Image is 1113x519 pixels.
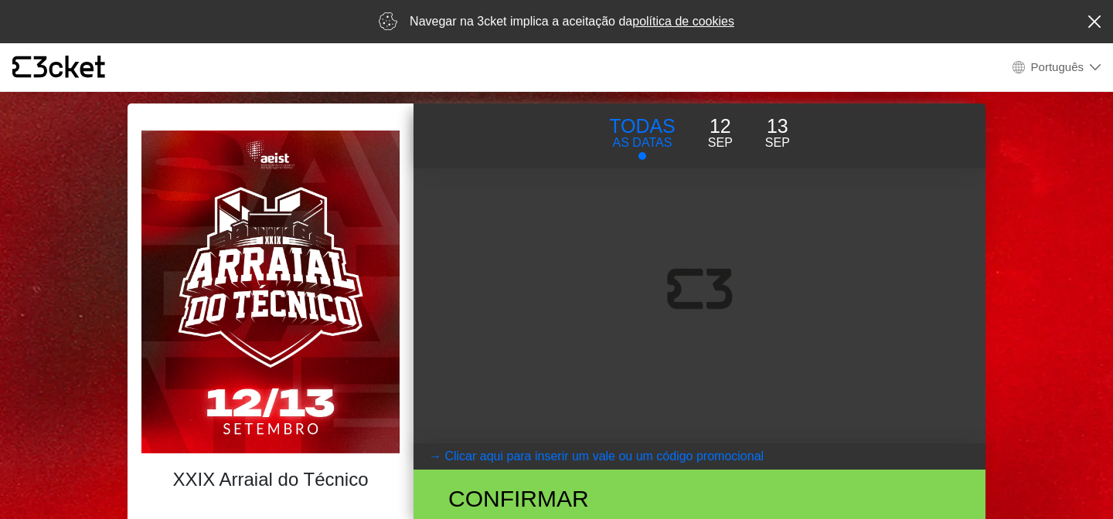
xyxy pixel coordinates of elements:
button: TODAS AS DATAS [593,111,692,161]
coupontext: Clicar aqui para inserir um vale ou um código promocional [444,449,764,463]
div: Confirmar [437,481,787,516]
p: Sep [708,134,733,152]
g: {' '} [12,56,31,78]
img: e49d6b16d0b2489fbe161f82f243c176.webp [141,131,400,453]
p: TODAS [609,112,676,141]
button: 12 Sep [692,111,749,153]
p: AS DATAS [609,134,676,152]
p: Navegar na 3cket implica a aceitação da [410,12,734,31]
a: política de cookies [632,15,734,28]
arrow: → [429,447,441,466]
button: 13 Sep [749,111,806,153]
p: 13 [765,112,790,141]
button: → Clicar aqui para inserir um vale ou um código promocional [414,443,985,470]
h4: XXIX Arraial do Técnico [149,469,392,491]
p: 12 [708,112,733,141]
p: Sep [765,134,790,152]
